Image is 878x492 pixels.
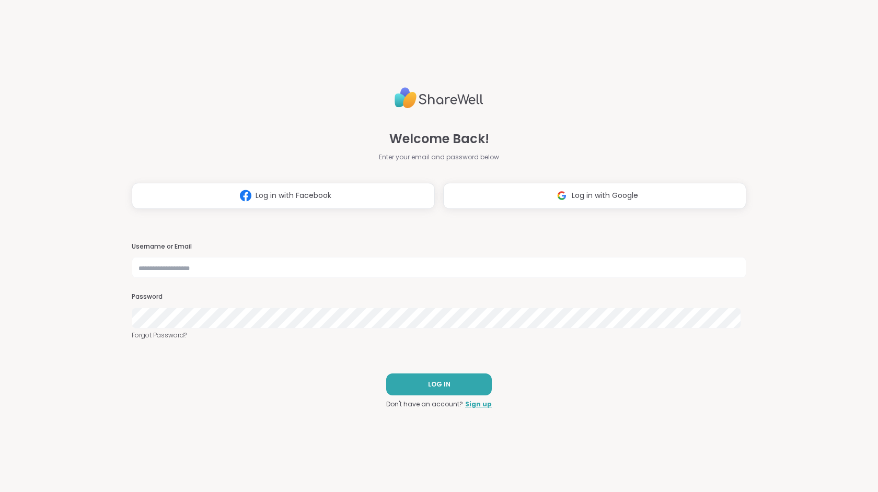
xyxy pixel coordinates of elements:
a: Forgot Password? [132,331,746,340]
a: Sign up [465,400,492,409]
img: ShareWell Logomark [552,186,572,205]
span: Enter your email and password below [379,153,499,162]
img: ShareWell Logomark [236,186,256,205]
span: Log in with Google [572,190,638,201]
button: LOG IN [386,373,492,395]
button: Log in with Facebook [132,183,435,209]
span: Log in with Facebook [256,190,331,201]
h3: Password [132,292,746,301]
span: LOG IN [428,380,450,389]
span: Don't have an account? [386,400,463,409]
h3: Username or Email [132,242,746,251]
span: Welcome Back! [389,130,489,148]
img: ShareWell Logo [395,83,483,113]
button: Log in with Google [443,183,746,209]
